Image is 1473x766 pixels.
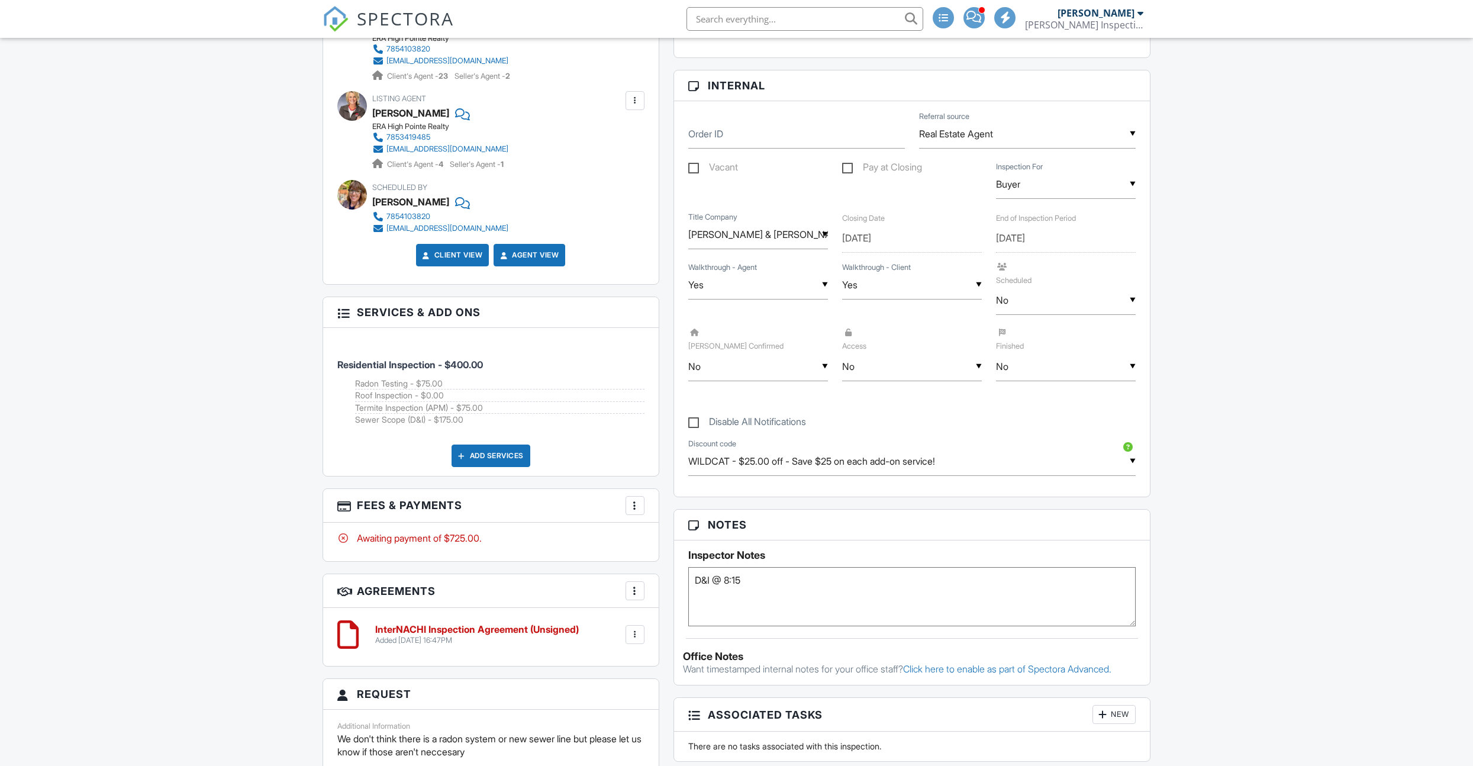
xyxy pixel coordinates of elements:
[355,378,644,390] li: Add on: Radon Testing
[372,211,508,223] a: 7854103820
[452,445,530,467] div: Add Services
[386,212,430,221] div: 7854103820
[323,489,659,523] h3: Fees & Payments
[688,212,737,223] label: Title Company
[996,327,1136,350] label: Finished
[386,133,430,142] div: 7853419485
[688,327,828,350] label: [PERSON_NAME] Confirmed
[505,72,510,81] strong: 2
[688,127,723,140] label: Order ID
[674,70,1150,101] h3: Internal
[842,327,982,350] label: Access
[323,16,454,41] a: SPECTORA
[372,193,449,211] div: [PERSON_NAME]
[996,261,1136,285] label: Scheduled
[372,55,508,67] a: [EMAIL_ADDRESS][DOMAIN_NAME]
[1092,705,1136,724] div: New
[686,7,923,31] input: Search everything...
[386,224,508,233] div: [EMAIL_ADDRESS][DOMAIN_NAME]
[1025,19,1143,31] div: Mertz Inspections
[357,6,454,31] span: SPECTORA
[337,732,644,759] p: We don't think there is a radon system or new sewer line but please let us know if those aren't n...
[386,144,508,154] div: [EMAIL_ADDRESS][DOMAIN_NAME]
[323,574,659,608] h3: Agreements
[387,160,445,169] span: Client's Agent -
[355,402,644,414] li: Add on: Termite Inspection (APM)
[323,297,659,328] h3: Services & Add ons
[688,567,1136,626] textarea: D&I @ 8:15
[337,722,410,730] label: Additional Information
[681,741,1143,752] div: There are no tasks associated with this inspection.
[372,183,427,192] span: Scheduled By
[323,6,349,32] img: The Best Home Inspection Software - Spectora
[996,224,1136,253] input: Select Date
[688,416,806,431] label: Disable All Notifications
[375,625,579,635] h6: InterNACHI Inspection Agreement (Unsigned)
[372,131,508,143] a: 7853419485
[372,143,508,155] a: [EMAIL_ADDRESS][DOMAIN_NAME]
[372,223,508,234] a: [EMAIL_ADDRESS][DOMAIN_NAME]
[372,43,508,55] a: 7854103820
[501,160,504,169] strong: 1
[919,111,969,122] label: Referral source
[386,56,508,66] div: [EMAIL_ADDRESS][DOMAIN_NAME]
[372,94,426,103] span: Listing Agent
[842,262,911,273] label: Walkthrough - Client
[355,390,644,402] li: Add on: Roof Inspection
[455,72,510,81] span: Seller's Agent -
[439,160,443,169] strong: 4
[683,662,1142,675] p: Want timestamped internal notes for your office staff?
[355,414,644,426] li: Add on: Sewer Scope (D&I)
[450,160,504,169] span: Seller's Agent -
[337,532,644,545] div: Awaiting payment of $725.00.
[842,214,885,223] label: Closing Date
[337,337,644,435] li: Service: Residential Inspection
[387,72,450,81] span: Client's Agent -
[688,549,1136,561] h5: Inspector Notes
[375,625,579,645] a: InterNACHI Inspection Agreement (Unsigned) Added [DATE] 16:47PM
[337,359,483,371] span: Residential Inspection - $400.00
[386,44,430,54] div: 7854103820
[323,679,659,710] h3: Request
[674,510,1150,540] h3: Notes
[688,162,738,176] label: Vacant
[372,122,518,131] div: ERA High Pointe Realty
[439,72,448,81] strong: 23
[375,636,579,645] div: Added [DATE] 16:47PM
[842,162,922,176] label: Pay at Closing
[683,651,1142,662] div: Office Notes
[1058,7,1134,19] div: [PERSON_NAME]
[996,162,1043,172] label: Inspection For
[842,224,982,253] input: Select Date
[708,707,823,723] span: Associated Tasks
[688,262,757,273] label: Walkthrough - Agent
[372,104,449,122] a: [PERSON_NAME]
[420,249,483,261] a: Client View
[996,214,1076,223] label: End of Inspection Period
[688,439,736,449] label: Discount code
[903,663,1111,675] a: Click here to enable as part of Spectora Advanced.
[498,249,559,261] a: Agent View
